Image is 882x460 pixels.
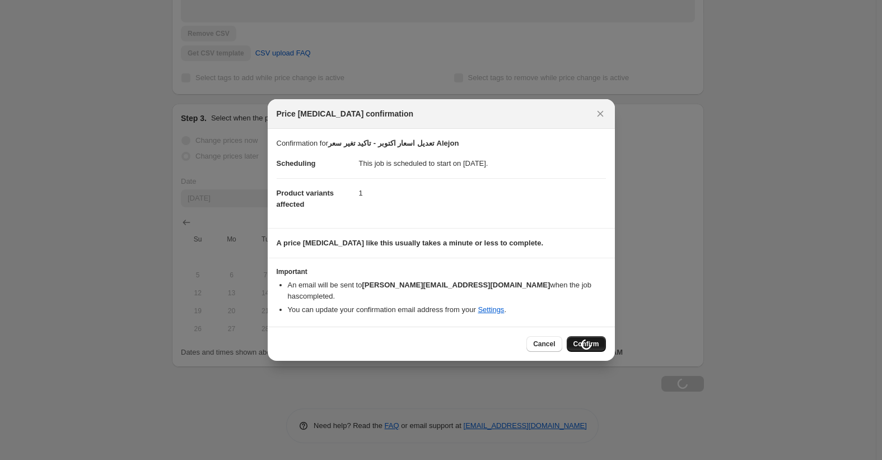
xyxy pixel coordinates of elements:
[359,149,606,178] dd: This job is scheduled to start on [DATE].
[359,178,606,208] dd: 1
[592,106,608,122] button: Close
[277,189,334,208] span: Product variants affected
[277,138,606,149] p: Confirmation for
[478,305,504,314] a: Settings
[277,239,544,247] b: A price [MEDICAL_DATA] like this usually takes a minute or less to complete.
[362,281,550,289] b: [PERSON_NAME][EMAIL_ADDRESS][DOMAIN_NAME]
[277,267,606,276] h3: Important
[526,336,562,352] button: Cancel
[328,139,459,147] b: تعديل اسعار اكتوبر - تاكيد تغير سعر Alejon
[288,304,606,315] li: You can update your confirmation email address from your .
[277,159,316,168] span: Scheduling
[533,340,555,349] span: Cancel
[288,280,606,302] li: An email will be sent to when the job has completed .
[277,108,414,119] span: Price [MEDICAL_DATA] confirmation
